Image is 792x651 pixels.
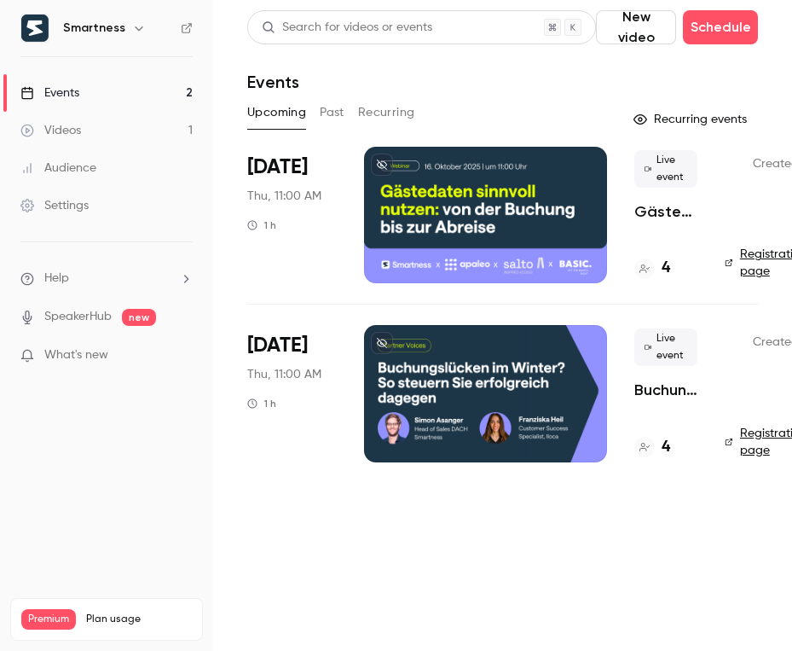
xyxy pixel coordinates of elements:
[20,122,81,139] div: Videos
[662,436,670,459] h4: 4
[21,609,76,630] span: Premium
[21,15,49,42] img: Smartness
[20,270,193,288] li: help-dropdown-opener
[634,436,670,459] a: 4
[634,257,670,280] a: 4
[44,270,69,288] span: Help
[247,332,308,359] span: [DATE]
[247,397,276,410] div: 1 h
[247,325,337,462] div: Oct 30 Thu, 11:00 AM (Europe/Rome)
[262,19,432,37] div: Search for videos or events
[247,188,321,205] span: Thu, 11:00 AM
[596,10,676,44] button: New video
[247,366,321,383] span: Thu, 11:00 AM
[320,99,344,126] button: Past
[247,72,299,92] h1: Events
[20,160,96,177] div: Audience
[63,20,125,37] h6: Smartness
[626,106,758,133] button: Recurring events
[634,328,697,366] span: Live event
[634,380,697,400] a: Buchungslücken Winter? So steuern Sie erfolgreich dagegen
[44,308,112,326] a: SpeakerHub
[20,197,89,214] div: Settings
[247,147,337,283] div: Oct 16 Thu, 11:00 AM (Europe/Rome)
[86,613,192,626] span: Plan usage
[683,10,758,44] button: Schedule
[44,346,108,364] span: What's new
[662,257,670,280] h4: 4
[20,84,79,102] div: Events
[634,201,697,222] a: Gästedaten sinnvoll nutzen: Von der Buchung bis zur Abreise
[358,99,415,126] button: Recurring
[247,154,308,181] span: [DATE]
[247,218,276,232] div: 1 h
[634,150,697,188] span: Live event
[247,99,306,126] button: Upcoming
[122,309,156,326] span: new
